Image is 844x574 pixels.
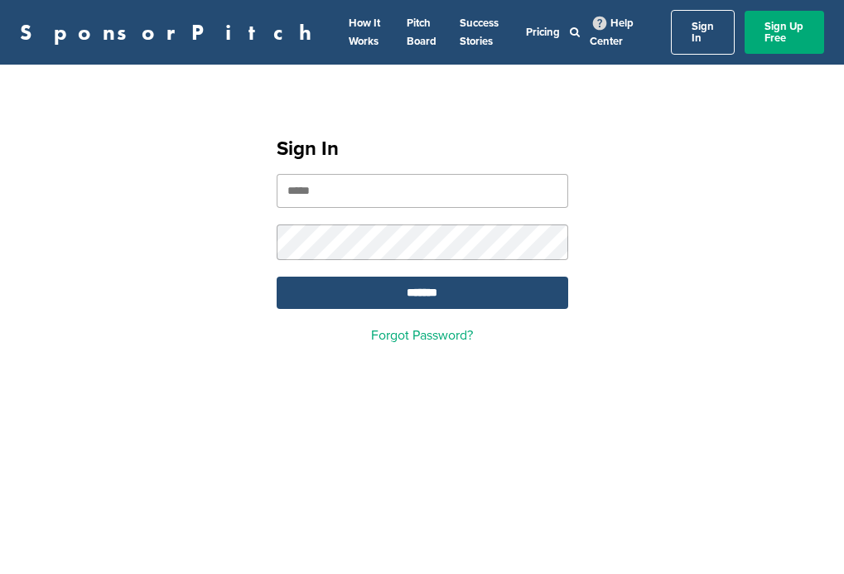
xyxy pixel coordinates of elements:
a: Help Center [590,13,634,51]
a: Success Stories [460,17,499,48]
h1: Sign In [277,134,568,164]
a: How It Works [349,17,380,48]
a: Sign In [671,10,735,55]
a: Pricing [526,26,560,39]
a: Forgot Password? [371,327,473,344]
a: Sign Up Free [745,11,824,54]
a: SponsorPitch [20,22,322,43]
a: Pitch Board [407,17,436,48]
